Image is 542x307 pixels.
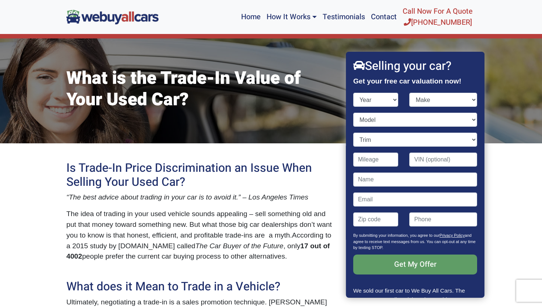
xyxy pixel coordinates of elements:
[66,10,159,24] img: We Buy All Cars in NJ logo
[410,153,477,167] input: VIN (optional)
[66,161,336,190] h2: Is Trade-In Price Discrimination an Issue When Selling Your Used Car?
[353,255,477,274] input: Get My Offer
[353,77,461,85] strong: Get your free car valuation now!
[66,280,336,294] h2: What does it Mean to Trade in a Vehicle?
[353,153,399,167] input: Mileage
[66,242,330,260] b: 17 out of 4002
[284,242,300,250] span: , only
[368,3,400,31] a: Contact
[66,210,332,239] span: The idea of trading in your used vehicle sounds appealing – sell something old and put that money...
[238,3,264,31] a: Home
[195,242,284,250] span: The Car Buyer of the Future
[400,3,476,31] a: Call Now For A Quote[PHONE_NUMBER]
[439,233,465,238] a: Privacy Policy
[66,68,336,110] h1: What is the Trade-In Value of Your Used Car?
[264,3,320,31] a: How It Works
[66,231,331,250] span: According to a 2015 study by [DOMAIN_NAME] called
[82,252,287,260] span: people prefer the current car buying process to other alternatives.
[410,212,477,226] input: Phone
[353,59,477,73] h2: Selling your car?
[353,93,477,286] form: Contact form
[77,193,308,201] span: e best advice about trading in your car is to avoid it.” – Los Angeles Times
[320,3,368,31] a: Testimonials
[353,232,477,255] p: By submitting your information, you agree to our and agree to receive text messages from us. You ...
[353,212,399,226] input: Zip code
[66,193,77,201] span: “Th
[353,173,477,187] input: Name
[353,192,477,207] input: Email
